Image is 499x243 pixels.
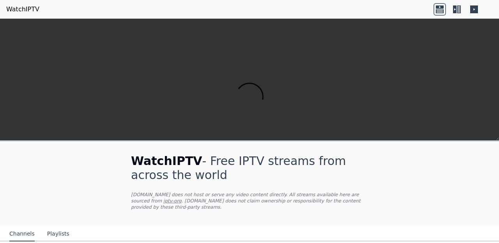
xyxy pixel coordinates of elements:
[131,154,202,168] span: WatchIPTV
[131,154,368,182] h1: - Free IPTV streams from across the world
[47,227,69,241] button: Playlists
[131,192,368,210] p: [DOMAIN_NAME] does not host or serve any video content directly. All streams available here are s...
[163,198,182,204] a: iptv-org
[6,5,39,14] a: WatchIPTV
[9,227,35,241] button: Channels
